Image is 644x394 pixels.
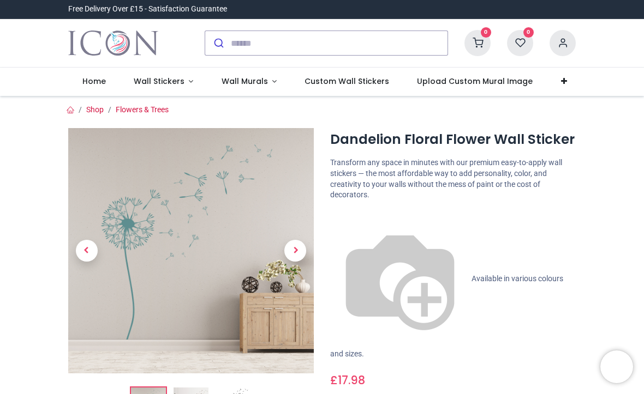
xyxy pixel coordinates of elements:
[330,209,470,349] img: color-wheel.png
[68,4,227,15] div: Free Delivery Over £15 - Satisfaction Guarantee
[86,105,104,114] a: Shop
[205,31,231,55] button: Submit
[305,76,389,87] span: Custom Wall Stickers
[330,130,576,149] h1: Dandelion Floral Flower Wall Sticker
[338,372,365,388] span: 17.98
[68,165,105,337] a: Previous
[68,128,314,373] img: Dandelion Floral Flower Wall Sticker
[347,4,576,15] iframe: Customer reviews powered by Trustpilot
[120,68,207,96] a: Wall Stickers
[207,68,291,96] a: Wall Murals
[464,38,491,47] a: 0
[134,76,184,87] span: Wall Stickers
[330,372,365,388] span: £
[523,27,534,38] sup: 0
[284,240,306,262] span: Next
[507,38,533,47] a: 0
[417,76,533,87] span: Upload Custom Mural Image
[76,240,98,262] span: Previous
[68,28,158,58] img: Icon Wall Stickers
[600,350,633,383] iframe: Brevo live chat
[222,76,268,87] span: Wall Murals
[330,157,576,200] p: Transform any space in minutes with our premium easy-to-apply wall stickers — the most affordable...
[277,165,314,337] a: Next
[481,27,491,38] sup: 0
[68,28,158,58] a: Logo of Icon Wall Stickers
[116,105,169,114] a: Flowers & Trees
[330,274,563,358] span: Available in various colours and sizes.
[82,76,106,87] span: Home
